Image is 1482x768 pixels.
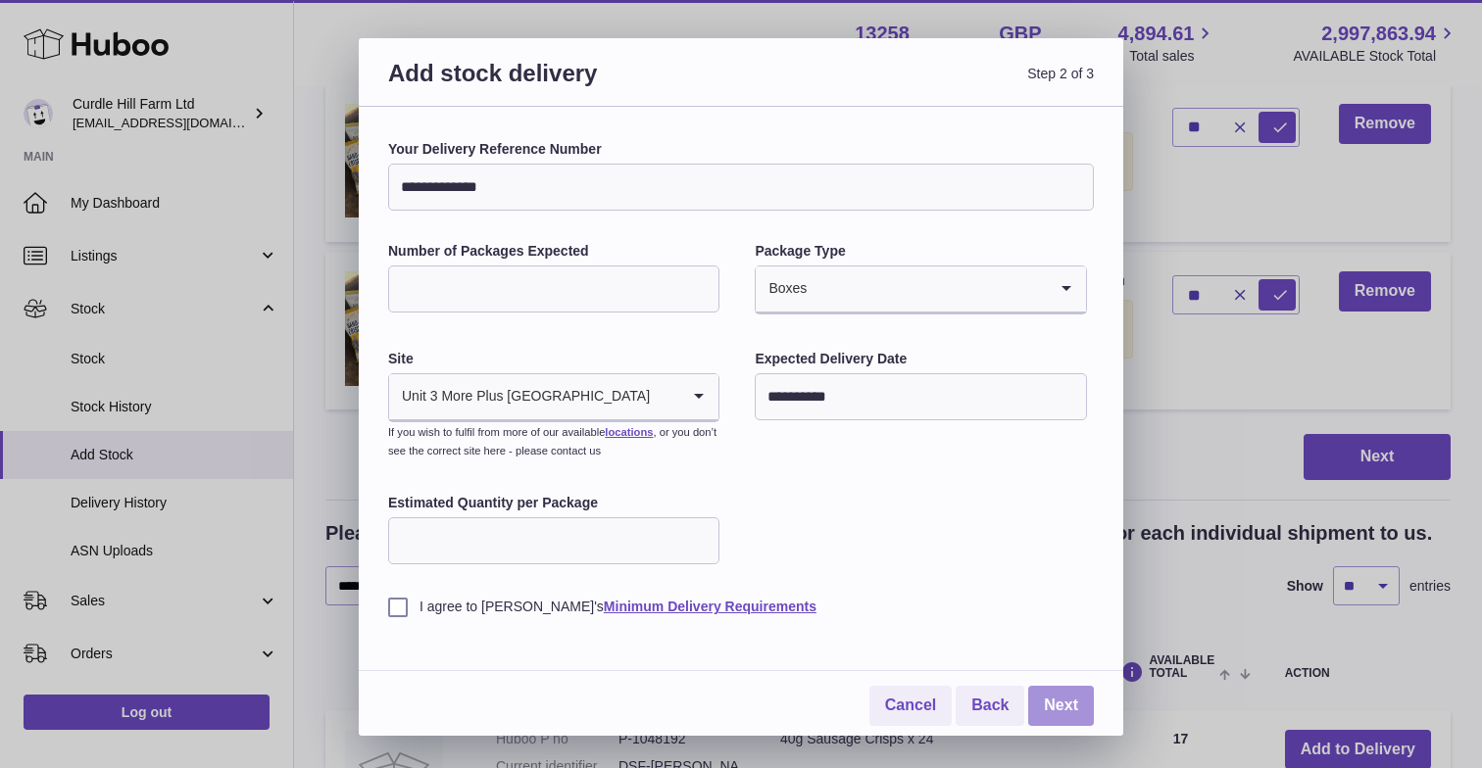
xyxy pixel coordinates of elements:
[388,58,741,112] h3: Add stock delivery
[755,242,1086,261] label: Package Type
[651,374,679,419] input: Search for option
[605,426,653,438] a: locations
[956,686,1024,726] a: Back
[741,58,1094,112] span: Step 2 of 3
[756,266,808,312] span: Boxes
[388,426,716,456] small: If you wish to fulfil from more of our available , or you don’t see the correct site here - pleas...
[388,494,719,512] label: Estimated Quantity per Package
[869,686,952,726] a: Cancel
[388,242,719,261] label: Number of Packages Expected
[388,598,1094,616] label: I agree to [PERSON_NAME]'s
[388,350,719,368] label: Site
[389,374,651,419] span: Unit 3 More Plus [GEOGRAPHIC_DATA]
[604,599,816,614] a: Minimum Delivery Requirements
[388,140,1094,159] label: Your Delivery Reference Number
[756,266,1085,313] div: Search for option
[808,266,1046,312] input: Search for option
[1028,686,1094,726] a: Next
[389,374,718,421] div: Search for option
[755,350,1086,368] label: Expected Delivery Date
